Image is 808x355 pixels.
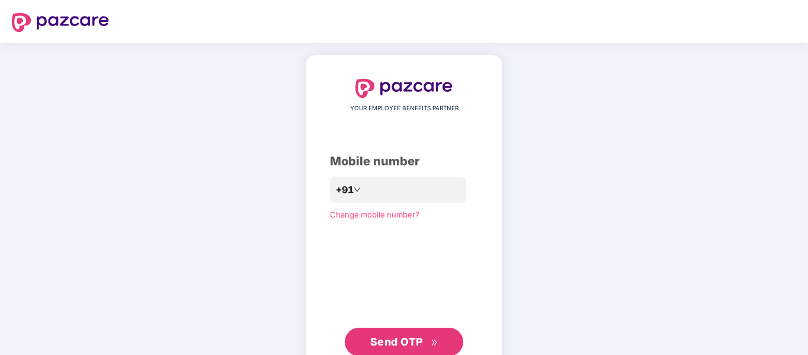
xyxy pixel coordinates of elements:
span: +91 [336,183,354,197]
span: down [354,186,361,193]
span: YOUR EMPLOYEE BENEFITS PARTNER [350,104,458,113]
span: Send OTP [370,335,423,348]
img: logo [355,79,453,98]
div: Mobile number [330,152,478,171]
img: logo [12,13,109,32]
a: Change mobile number? [330,210,419,219]
span: double-right [431,339,438,347]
